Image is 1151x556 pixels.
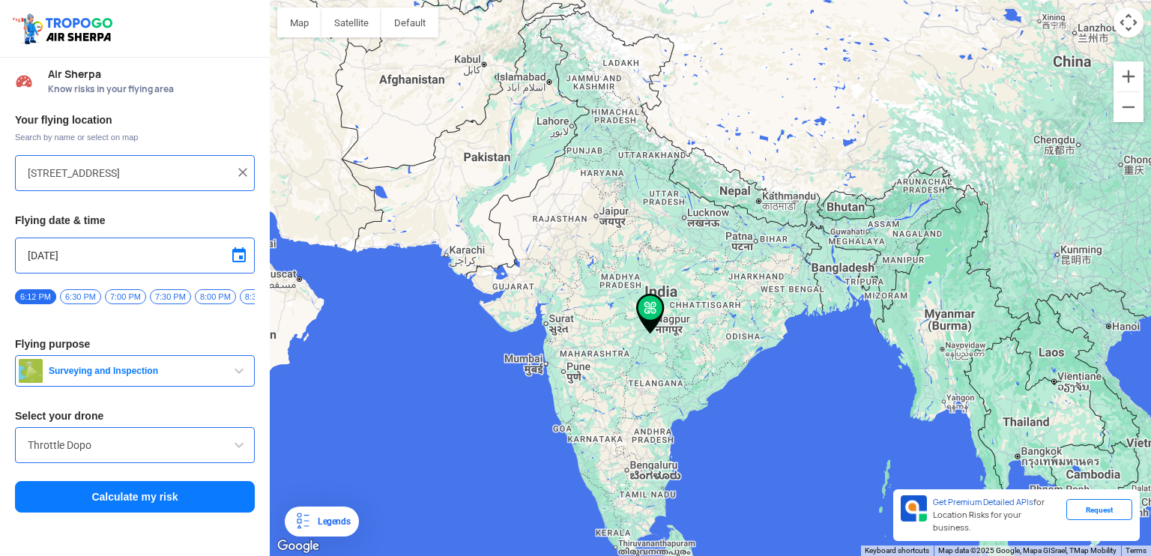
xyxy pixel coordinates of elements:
button: Map camera controls [1114,7,1144,37]
div: Legends [312,513,350,531]
span: Get Premium Detailed APIs [933,497,1033,507]
h3: Select your drone [15,411,255,421]
span: Know risks in your flying area [48,83,255,95]
button: Show satellite imagery [321,7,381,37]
span: Map data ©2025 Google, Mapa GISrael, TMap Mobility [938,546,1117,555]
button: Surveying and Inspection [15,355,255,387]
img: survey.png [19,359,43,383]
input: Select Date [28,247,242,265]
span: 8:30 PM [240,289,281,304]
h3: Flying date & time [15,215,255,226]
h3: Your flying location [15,115,255,125]
span: 6:12 PM [15,289,56,304]
input: Search your flying location [28,164,231,182]
button: Keyboard shortcuts [865,546,929,556]
img: Google [274,537,323,556]
a: Open this area in Google Maps (opens a new window) [274,537,323,556]
a: Terms [1126,546,1147,555]
div: Request [1066,499,1132,520]
span: Air Sherpa [48,68,255,80]
div: for Location Risks for your business. [927,495,1066,535]
h3: Flying purpose [15,339,255,349]
button: Show street map [277,7,321,37]
span: 7:00 PM [105,289,146,304]
button: Zoom in [1114,61,1144,91]
input: Search by name or Brand [28,436,242,454]
span: 7:30 PM [150,289,191,304]
button: Calculate my risk [15,481,255,513]
img: ic_close.png [235,165,250,180]
span: Surveying and Inspection [43,365,230,377]
img: Legends [294,513,312,531]
img: Risk Scores [15,72,33,90]
span: 6:30 PM [60,289,101,304]
button: Zoom out [1114,92,1144,122]
img: Premium APIs [901,495,927,522]
span: Search by name or select on map [15,131,255,143]
img: ic_tgdronemaps.svg [11,11,118,46]
span: 8:00 PM [195,289,236,304]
